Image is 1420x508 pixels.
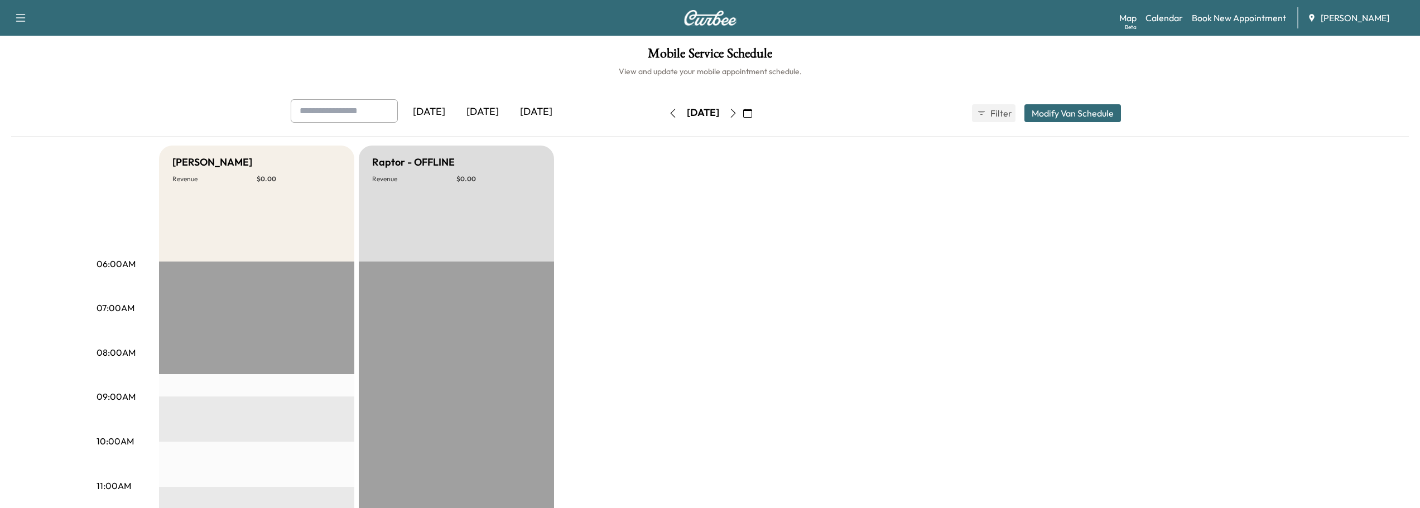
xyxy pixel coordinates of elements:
p: $ 0.00 [456,175,541,183]
p: 10:00AM [97,434,134,448]
p: 07:00AM [97,301,134,315]
h5: Raptor - OFFLINE [372,154,455,170]
p: Revenue [372,175,456,183]
p: Revenue [172,175,257,183]
div: [DATE] [509,99,563,125]
span: [PERSON_NAME] [1321,11,1389,25]
p: $ 0.00 [257,175,341,183]
div: [DATE] [456,99,509,125]
h6: View and update your mobile appointment schedule. [11,66,1409,77]
div: [DATE] [402,99,456,125]
span: Filter [990,107,1010,120]
a: MapBeta [1119,11,1137,25]
a: Calendar [1145,11,1183,25]
p: 08:00AM [97,346,136,359]
button: Modify Van Schedule [1024,104,1121,122]
a: Book New Appointment [1192,11,1286,25]
div: Beta [1125,23,1137,31]
h5: [PERSON_NAME] [172,154,252,170]
p: 06:00AM [97,257,136,270]
img: Curbee Logo [683,10,737,26]
div: [DATE] [687,106,719,120]
button: Filter [972,104,1015,122]
p: 09:00AM [97,390,136,403]
h1: Mobile Service Schedule [11,47,1409,66]
p: 11:00AM [97,479,131,492]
